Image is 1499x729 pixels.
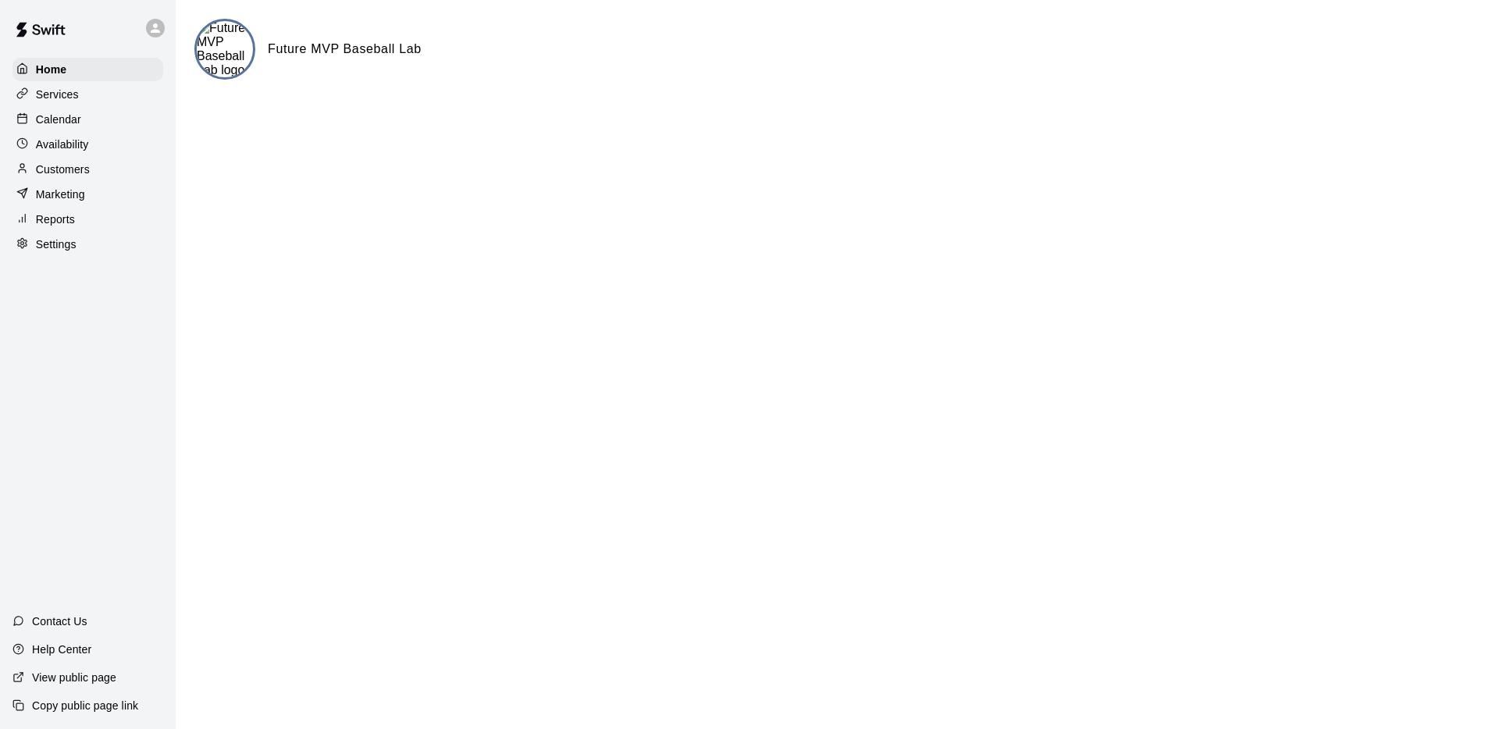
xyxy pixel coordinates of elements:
p: Services [36,87,79,102]
a: Marketing [12,183,163,206]
p: Availability [36,137,89,152]
a: Reports [12,208,163,231]
img: Future MVP Baseball Lab logo [197,21,253,77]
a: Customers [12,158,163,181]
p: Help Center [32,642,91,657]
a: Services [12,83,163,106]
a: Home [12,58,163,81]
p: Customers [36,162,90,177]
p: Home [36,62,67,77]
a: Settings [12,233,163,256]
p: Copy public page link [32,698,138,713]
a: Calendar [12,108,163,131]
p: Reports [36,212,75,227]
a: Availability [12,133,163,156]
p: Marketing [36,187,85,202]
p: Contact Us [32,613,87,629]
p: View public page [32,670,116,685]
h6: Future MVP Baseball Lab [268,39,422,59]
p: Calendar [36,112,81,127]
p: Settings [36,236,77,252]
